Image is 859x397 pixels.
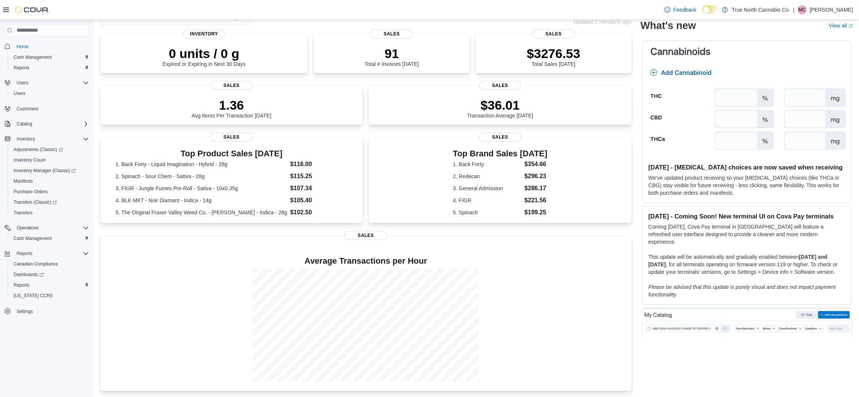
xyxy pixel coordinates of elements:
[17,80,28,86] span: Users
[525,160,548,169] dd: $354.66
[525,172,548,181] dd: $296.23
[525,196,548,205] dd: $221.56
[14,134,89,144] span: Inventory
[702,6,718,14] input: Dark Mode
[14,189,48,195] span: Purchase Orders
[11,166,89,175] span: Inventory Manager (Classic)
[116,173,287,180] dt: 2. Spinach - Sour Chem - Sativa - 28g
[11,145,66,154] a: Adjustments (Classic)
[453,197,522,204] dt: 4. FIGR
[14,42,32,51] a: Home
[11,198,60,207] a: Transfers (Classic)
[8,165,92,176] a: Inventory Manager (Classic)
[106,257,626,266] h4: Average Transactions per Hour
[453,209,522,216] dt: 5. Spinach
[116,209,287,216] dt: 5. The Original Fraser Valley Weed Co. - [PERSON_NAME] - Indica - 28g
[525,208,548,217] dd: $199.25
[2,119,92,129] button: Catalog
[11,177,36,186] a: Manifests
[11,187,51,196] a: Purchase Orders
[14,147,63,153] span: Adjustments (Classic)
[17,44,29,50] span: Home
[14,78,31,87] button: Users
[183,29,225,38] span: Inventory
[2,103,92,114] button: Customers
[11,260,89,269] span: Canadian Compliance
[453,149,548,158] h3: Top Brand Sales [DATE]
[8,155,92,165] button: Inventory Count
[290,172,348,181] dd: $115.25
[2,223,92,233] button: Operations
[116,185,287,192] dt: 3. FIGR - Jungle Fumes Pre-Roll - Sativa - 10x0.35g
[829,23,853,29] a: View allExternal link
[17,225,39,231] span: Operations
[574,19,632,25] p: Updated 1 minute(s) ago
[11,53,55,62] a: Cash Management
[11,208,35,217] a: Transfers
[14,223,42,232] button: Operations
[11,234,55,243] a: Cash Management
[11,234,89,243] span: Cash Management
[661,2,699,17] a: Feedback
[848,24,853,28] svg: External link
[290,160,348,169] dd: $116.00
[17,250,32,257] span: Reports
[648,223,845,246] p: Coming [DATE], Cova Pay terminal in [GEOGRAPHIC_DATA] will feature a refreshed user interface des...
[467,98,533,119] div: Transaction Average [DATE]
[8,52,92,63] button: Cash Management
[211,81,253,90] span: Sales
[11,156,89,165] span: Inventory Count
[648,212,845,220] h3: [DATE] - Coming Soon! New terminal UI on Cova Pay terminals
[11,260,61,269] a: Canadian Compliance
[8,88,92,99] button: Users
[2,305,92,316] button: Settings
[14,307,36,316] a: Settings
[648,163,845,171] h3: [DATE] - [MEDICAL_DATA] choices are now saved when receiving
[2,78,92,88] button: Users
[532,29,575,38] span: Sales
[11,145,89,154] span: Adjustments (Classic)
[162,46,246,61] p: 0 units / 0 g
[11,291,56,300] a: [US_STATE] CCRS
[14,157,46,163] span: Inventory Count
[14,168,76,174] span: Inventory Manager (Classic)
[14,104,89,113] span: Customers
[648,253,845,276] p: This update will be automatically and gradually enabled between , for all terminals operating on ...
[14,235,52,241] span: Cash Management
[5,38,89,336] nav: Complex example
[14,249,89,258] span: Reports
[290,196,348,205] dd: $105.40
[116,160,287,168] dt: 1. Back Forty - Liquid Imagination - Hybrid - 28g
[11,156,49,165] a: Inventory Count
[11,89,89,98] span: Users
[11,187,89,196] span: Purchase Orders
[14,306,89,316] span: Settings
[453,185,522,192] dt: 3. General Admission
[8,63,92,73] button: Reports
[14,90,25,96] span: Users
[8,176,92,186] button: Manifests
[14,223,89,232] span: Operations
[8,144,92,155] a: Adjustments (Classic)
[8,259,92,269] button: Canadian Compliance
[732,5,790,14] p: True North Cannabis Co.
[8,208,92,218] button: Transfers
[14,134,38,144] button: Inventory
[17,308,33,315] span: Settings
[345,231,387,240] span: Sales
[527,46,580,61] p: $3276.53
[14,199,57,205] span: Transfers (Classic)
[648,284,836,298] em: Please be advised that this update is purely visual and does not impact payment functionality.
[525,184,548,193] dd: $286.17
[14,104,41,113] a: Customers
[116,149,348,158] h3: Top Product Sales [DATE]
[8,233,92,244] button: Cash Management
[673,6,696,14] span: Feedback
[11,208,89,217] span: Transfers
[11,63,32,72] a: Reports
[14,42,89,51] span: Home
[14,249,35,258] button: Reports
[14,261,58,267] span: Canadian Compliance
[11,291,89,300] span: Washington CCRS
[14,178,33,184] span: Manifests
